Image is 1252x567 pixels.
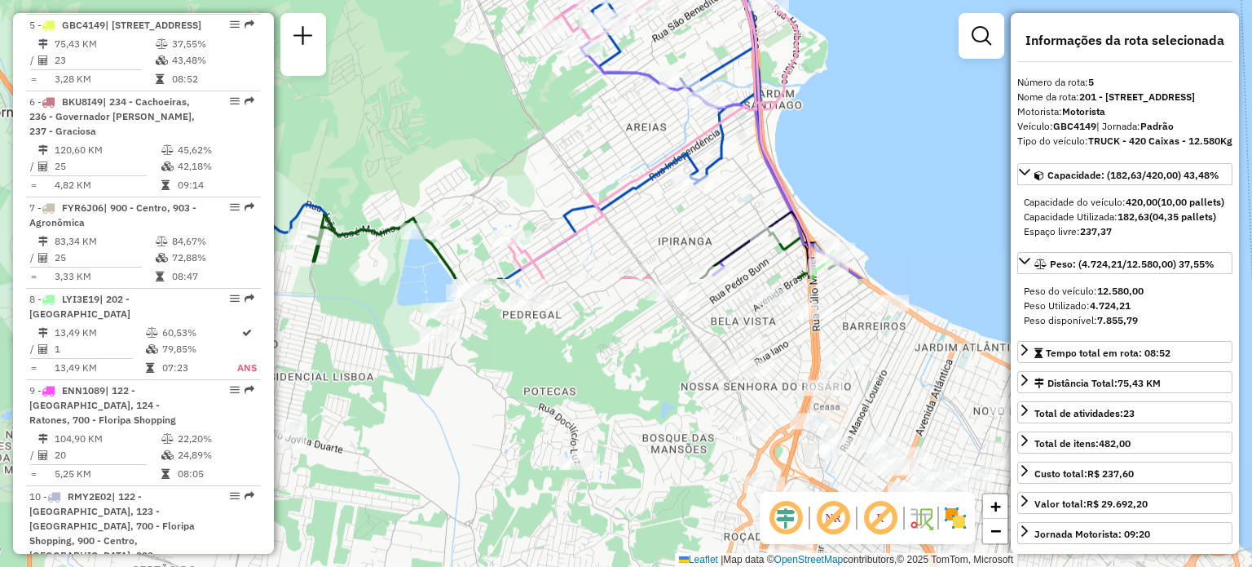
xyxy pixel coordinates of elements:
em: Rota exportada [245,96,254,106]
i: % de utilização da cubagem [156,253,168,263]
i: Distância Total [38,237,48,246]
td: = [29,360,37,376]
i: Distância Total [38,39,48,49]
a: Capacidade: (182,63/420,00) 43,48% [1017,163,1232,185]
td: 75,43 KM [54,36,155,52]
span: | 234 - Cachoeiras, 236 - Governador [PERSON_NAME], 237 - Graciosa [29,95,195,137]
span: Capacidade: (182,63/420,00) 43,48% [1047,169,1219,181]
strong: 12.580,00 [1097,285,1144,297]
span: 75,43 KM [1118,377,1161,389]
td: 83,34 KM [54,233,155,250]
i: % de utilização do peso [146,328,158,338]
td: / [29,250,37,266]
strong: (10,00 pallets) [1157,196,1224,208]
strong: 30,10 hL [1087,553,1126,565]
div: Nome da rota: [1017,90,1232,104]
div: Capacidade Utilizada: [1024,210,1226,224]
td: 08:05 [177,466,254,482]
td: 42,18% [177,158,254,175]
td: 07:23 [161,360,236,376]
span: 6 - [29,95,195,137]
em: Opções [230,202,240,212]
td: 3,28 KM [54,71,155,87]
span: 8 - [29,293,130,320]
i: Tempo total em rota [156,272,164,281]
em: Opções [230,96,240,106]
td: 08:52 [171,71,253,87]
strong: Padrão [1140,120,1174,132]
a: Tempo total em rota: 08:52 [1017,341,1232,363]
i: Total de Atividades [38,162,48,171]
strong: GBC4149 [1053,120,1096,132]
td: 1 [54,341,145,357]
div: Veículo: [1017,119,1232,134]
em: Rota exportada [245,294,254,303]
strong: TRUCK - 420 Caixas - 12.580Kg [1088,135,1232,147]
td: / [29,52,37,69]
strong: 201 - [STREET_ADDRESS] [1079,91,1195,103]
div: Peso: (4.724,21/12.580,00) 37,55% [1017,277,1232,334]
span: + [990,496,1001,516]
i: % de utilização da cubagem [146,344,158,354]
i: Rota otimizada [242,328,252,338]
div: Total de itens: [1034,436,1131,451]
strong: R$ 29.692,20 [1087,498,1148,510]
span: Exibir NR [813,498,853,538]
i: % de utilização do peso [156,237,168,246]
a: Total de itens:482,00 [1017,432,1232,454]
a: Zoom out [983,519,1007,543]
div: Total hectolitro: [1017,552,1232,567]
em: Rota exportada [245,491,254,501]
div: Map data © contributors,© 2025 TomTom, Microsoft [675,553,1017,567]
strong: 182,63 [1118,210,1149,223]
span: ENN1089 [62,384,105,396]
i: % de utilização da cubagem [161,162,174,171]
td: 45,62% [177,142,254,158]
span: | Jornada: [1096,120,1174,132]
td: 37,55% [171,36,253,52]
td: = [29,177,37,193]
a: Valor total:R$ 29.692,20 [1017,492,1232,514]
span: 7 - [29,202,196,228]
div: Distância Total: [1034,376,1161,391]
a: Exibir filtros [965,20,998,52]
span: Peso do veículo: [1024,285,1144,297]
em: Rota exportada [245,385,254,395]
strong: Motorista [1062,105,1105,117]
div: Valor total: [1034,497,1148,512]
i: % de utilização da cubagem [161,450,174,460]
a: Leaflet [679,554,718,565]
span: BKU8I49 [62,95,103,108]
strong: 23 [1123,407,1135,419]
img: Exibir/Ocultar setores [942,505,968,531]
i: % de utilização do peso [156,39,168,49]
td: / [29,447,37,463]
em: Opções [230,20,240,29]
i: Distância Total [38,145,48,155]
td: 43,48% [171,52,253,69]
td: ANS [236,360,258,376]
span: FYR6J06 [62,202,104,214]
em: Rota exportada [245,20,254,29]
td: 120,60 KM [54,142,161,158]
td: / [29,341,37,357]
span: | [STREET_ADDRESS] [105,19,201,31]
span: Ocultar deslocamento [766,498,805,538]
a: Zoom in [983,494,1007,519]
strong: (04,35 pallets) [1149,210,1216,223]
span: Peso: (4.724,21/12.580,00) 37,55% [1050,258,1215,270]
i: Total de Atividades [38,253,48,263]
td: / [29,158,37,175]
div: Jornada Motorista: 09:20 [1034,527,1150,542]
span: GBC4149 [62,19,105,31]
span: LYI3E19 [62,293,99,305]
td: 3,33 KM [54,268,155,285]
td: 22,20% [177,431,254,447]
span: | 900 - Centro, 903 - Agronômica [29,202,196,228]
td: 20 [54,447,161,463]
div: Tipo do veículo: [1017,134,1232,148]
i: Total de Atividades [38,344,48,354]
em: Opções [230,491,240,501]
td: 13,49 KM [54,325,145,341]
td: 72,88% [171,250,253,266]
